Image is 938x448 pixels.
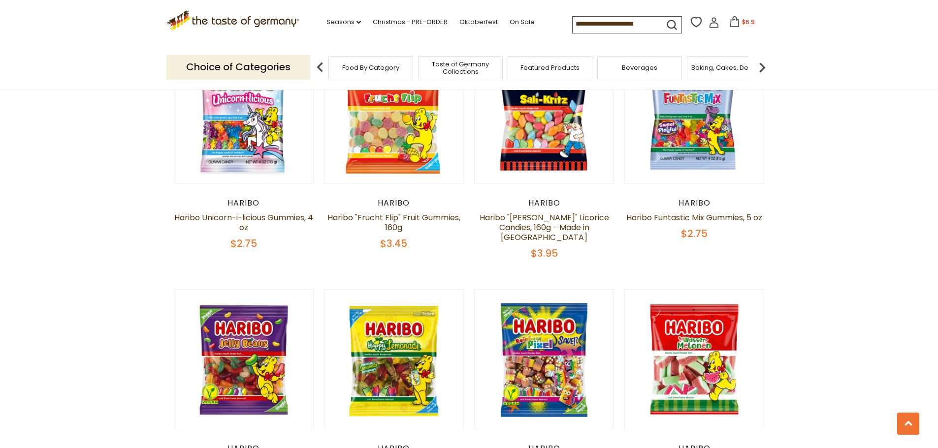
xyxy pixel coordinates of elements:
a: Haribo "Frucht Flip" Fruit Gummies, 160g [327,212,460,233]
a: Haribo Funtastic Mix Gummies, 5 oz [626,212,762,223]
a: Food By Category [342,64,399,71]
img: Haribo [475,290,614,429]
a: Haribo "[PERSON_NAME]" Licorice Candies, 160g - Made in [GEOGRAPHIC_DATA] [480,212,609,243]
button: $6.9 [721,16,763,31]
img: Haribo [174,290,314,429]
span: $2.75 [681,227,708,240]
img: Haribo [174,45,314,184]
img: Haribo [324,45,464,184]
a: Christmas - PRE-ORDER [373,17,448,28]
div: Haribo [474,198,615,208]
img: Haribo [475,45,614,184]
a: Oktoberfest [459,17,498,28]
img: Haribo [625,290,764,429]
img: next arrow [752,58,772,77]
span: $6.9 [742,18,755,26]
span: $2.75 [230,237,257,250]
a: On Sale [510,17,535,28]
a: Taste of Germany Collections [421,60,500,75]
div: Haribo [174,198,314,208]
a: Featured Products [520,64,580,71]
a: Seasons [326,17,361,28]
div: Haribo [624,198,765,208]
img: Haribo [324,290,464,429]
div: Haribo [324,198,464,208]
a: Baking, Cakes, Desserts [691,64,768,71]
span: $3.45 [380,237,407,250]
a: Haribo Unicorn-i-licious Gummies, 4 oz [174,212,313,233]
img: Haribo [625,45,764,184]
span: $3.95 [531,246,558,260]
a: Beverages [622,64,657,71]
img: previous arrow [310,58,330,77]
p: Choice of Categories [166,55,310,79]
